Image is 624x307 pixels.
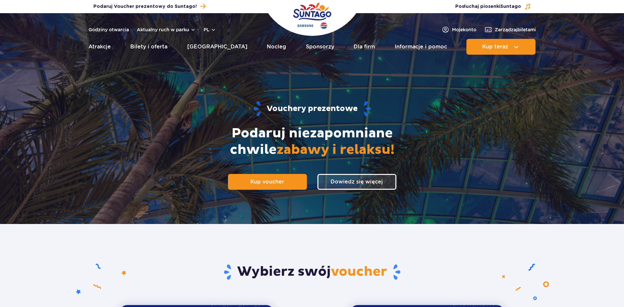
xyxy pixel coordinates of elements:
button: Aktualny ruch w parku [137,27,196,32]
h1: Vouchery prezentowe [101,100,524,117]
span: Moje konto [452,26,476,33]
span: Zarządzaj biletami [495,26,536,33]
span: Podaruj Voucher prezentowy do Suntago! [93,3,197,10]
a: Dowiedz się więcej [317,174,396,190]
span: Kup voucher [250,179,284,185]
a: Dla firm [354,39,375,55]
span: Kup teraz [482,44,508,50]
a: Bilety i oferta [130,39,167,55]
button: Kup teraz [466,39,536,55]
a: Podaruj Voucher prezentowy do Suntago! [93,2,206,11]
h2: Podaruj niezapomniane chwile [197,125,427,158]
a: Sponsorzy [306,39,334,55]
a: Kup voucher [228,174,307,190]
a: Atrakcje [88,39,111,55]
span: Posłuchaj piosenki [455,3,521,10]
span: Suntago [500,4,521,9]
a: Zarządzajbiletami [484,26,536,34]
span: zabawy i relaksu! [277,142,394,158]
a: Informacje i pomoc [395,39,447,55]
button: Posłuchaj piosenkiSuntago [455,3,531,10]
a: Godziny otwarcia [88,26,129,33]
a: Nocleg [267,39,286,55]
h2: Wybierz swój [119,264,505,281]
a: [GEOGRAPHIC_DATA] [187,39,247,55]
button: pl [204,26,216,33]
span: voucher [331,264,387,280]
a: Mojekonto [441,26,476,34]
span: Dowiedz się więcej [331,179,383,185]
